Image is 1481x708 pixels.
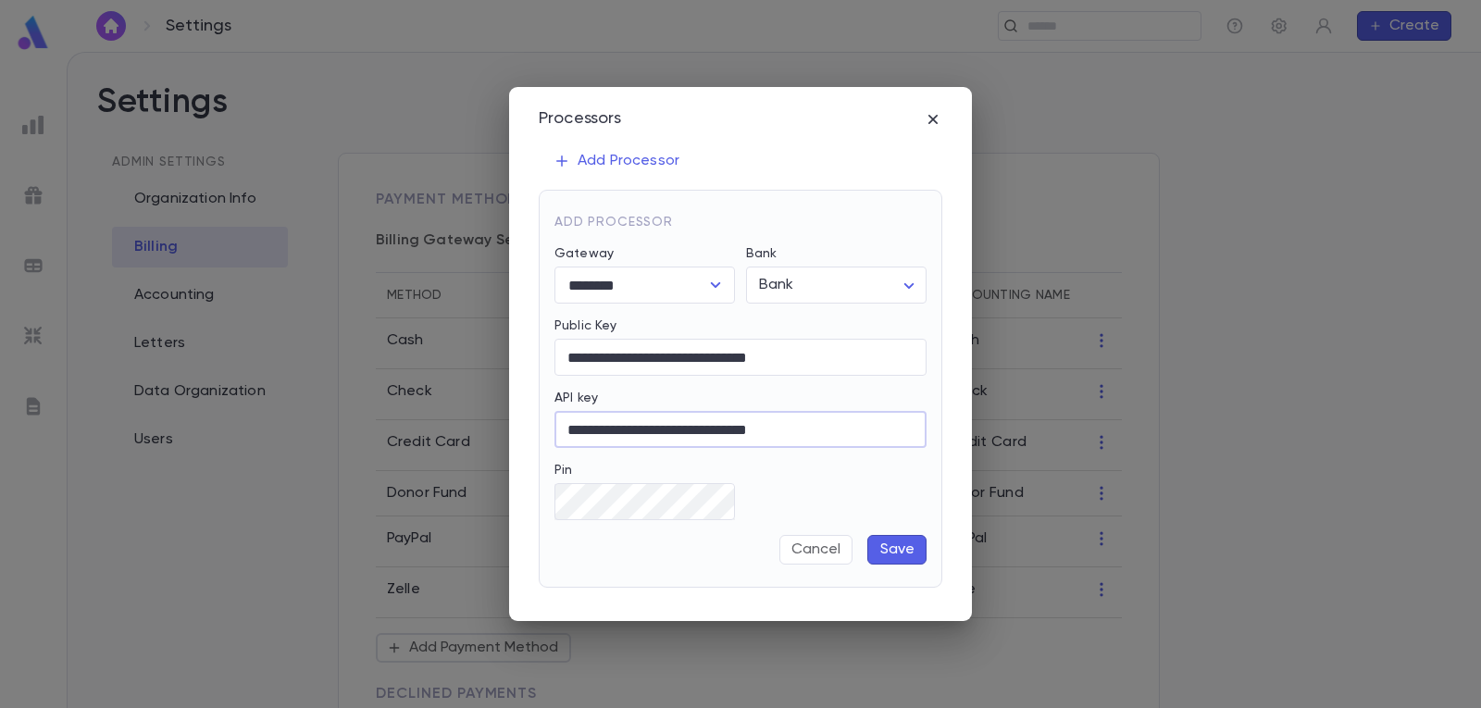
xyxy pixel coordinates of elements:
[746,267,927,304] div: Bank
[554,463,572,478] label: Pin
[539,109,622,130] div: Processors
[539,143,694,179] button: Add Processor
[554,318,616,333] label: Public Key
[746,246,778,261] label: Bank
[554,216,673,229] span: Add Processor
[703,272,728,298] button: Open
[554,152,679,170] p: Add Processor
[759,278,794,292] span: Bank
[554,246,614,261] label: Gateway
[867,535,927,565] button: Save
[779,535,853,565] button: Cancel
[554,391,598,405] label: API key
